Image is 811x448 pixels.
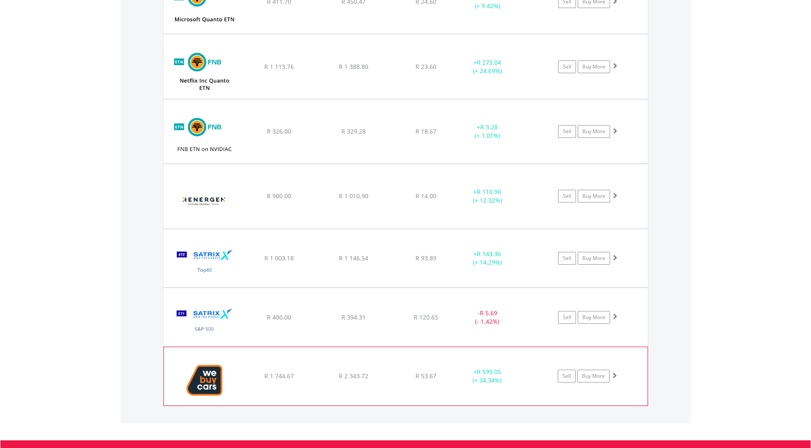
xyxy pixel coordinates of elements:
[264,372,294,380] span: R 1 744.67
[558,252,576,265] a: Sell
[558,125,576,138] a: Sell
[456,58,520,75] div: + (+ 24.69%)
[480,309,497,317] span: R 5.69
[578,60,610,73] a: Buy More
[168,358,241,403] img: EQU.ZA.WBC.png
[416,254,436,262] span: R 93.89
[477,368,501,376] span: R 599.05
[267,127,291,135] span: R 326.00
[578,190,610,203] a: Buy More
[477,250,501,258] span: R 143.36
[480,123,498,131] span: R 3.28
[477,188,501,196] span: R 110.90
[168,110,241,161] img: EQU.ZA.NVETNC.png
[456,309,520,326] div: - (- 1.42%)
[477,58,501,66] span: R 275.04
[558,190,576,203] a: Sell
[168,175,241,226] img: EQU.ZA.REN.png
[264,63,294,71] span: R 1 113.76
[168,45,241,96] img: EQU.ZA.NFETNQ.png
[456,188,520,205] div: + (+ 12.32%)
[456,123,520,140] div: + (+ 1.01%)
[168,299,241,344] img: EQU.ZA.STX500.png
[339,63,368,71] span: R 1 388.80
[578,125,610,138] a: Buy More
[416,192,436,200] span: R 14.00
[339,372,368,380] span: R 2 343.72
[267,313,291,321] span: R 400.00
[456,250,520,267] div: + (+ 14.29%)
[416,63,436,71] span: R 23.60
[578,311,610,324] a: Buy More
[558,60,576,73] a: Sell
[558,370,576,382] a: Sell
[341,313,366,321] span: R 394.31
[455,368,519,385] div: + (+ 34.34%)
[264,254,294,262] span: R 1 003.18
[558,311,576,324] a: Sell
[414,313,438,321] span: R 120.65
[168,240,241,285] img: EQU.ZA.STX40.png
[339,192,368,200] span: R 1 010.90
[578,252,610,265] a: Buy More
[267,192,291,200] span: R 900.00
[416,372,436,380] span: R 53.67
[416,127,436,135] span: R 18.67
[341,127,366,135] span: R 329.28
[577,370,610,382] a: Buy More
[339,254,368,262] span: R 1 146.54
